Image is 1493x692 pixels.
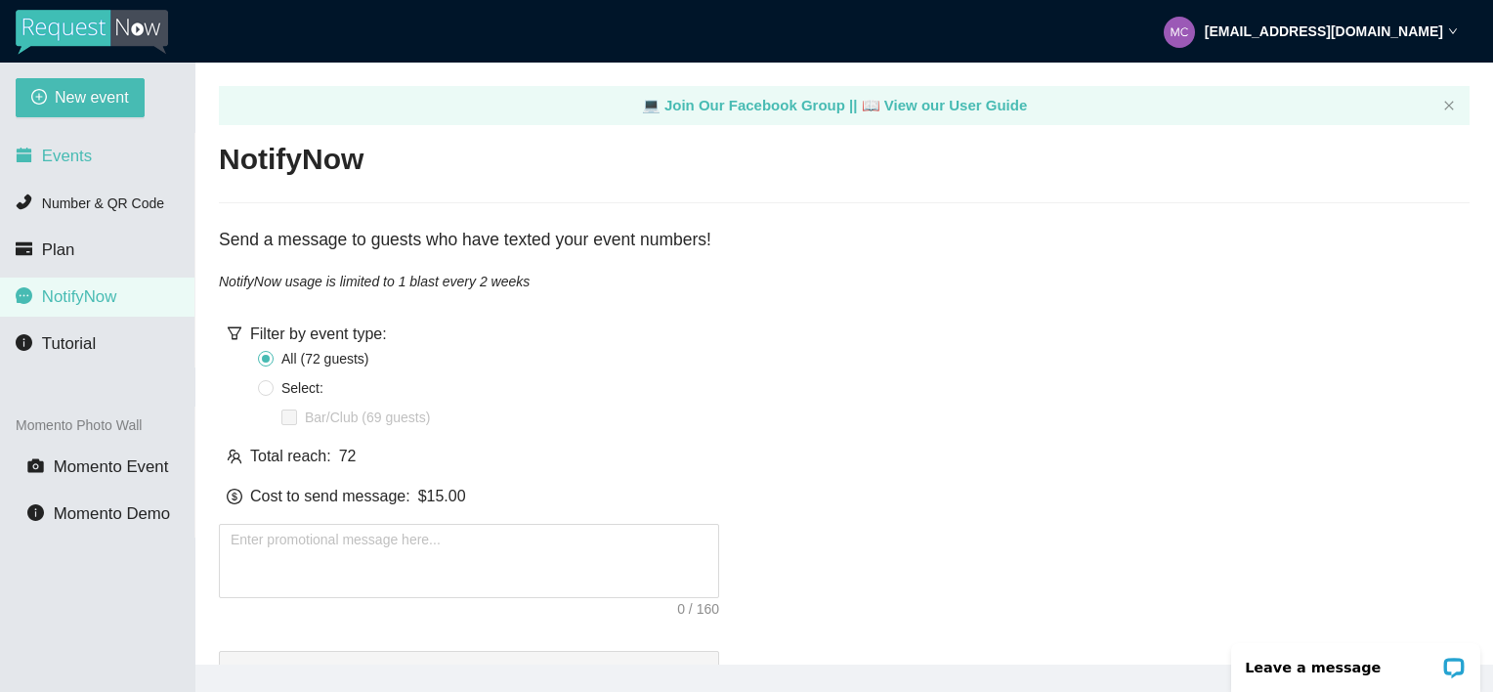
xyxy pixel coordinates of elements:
a: laptop View our User Guide [862,97,1028,113]
div: Send a message to guests who have texted your event numbers! [219,227,1470,254]
span: phone [16,194,32,210]
h2: NotifyNow [219,140,363,180]
span: down [1448,26,1458,36]
span: calendar [16,147,32,163]
span: 72 [339,444,357,468]
a: laptop Join Our Facebook Group || [642,97,862,113]
span: close [1443,100,1455,111]
span: Events [42,147,92,165]
span: camera [27,457,44,474]
span: Plan [42,240,75,259]
button: close [1443,100,1455,112]
div: NotifyNow usage is limited to 1 blast every 2 weeks [219,271,1470,292]
strong: [EMAIL_ADDRESS][DOMAIN_NAME] [1205,23,1443,39]
span: NotifyNow [42,287,116,306]
span: Number & QR Code [42,195,164,211]
span: laptop [862,97,880,113]
div: $ 15.00 [418,484,466,508]
span: New event [55,85,129,109]
span: info-circle [27,504,44,521]
span: credit-card [16,240,32,257]
span: Total reach: [250,444,331,468]
span: Bar/Club (69 guests) [297,407,438,428]
span: Cost to send message: [250,484,410,508]
span: Select: [274,377,331,399]
span: All ( 72 guest s ) [274,348,377,369]
button: plus-circleNew event [16,78,145,117]
span: Momento Demo [54,504,170,523]
span: Momento Event [54,457,169,476]
span: info-circle [16,334,32,351]
span: filter [227,325,242,341]
img: RequestNow [16,10,168,55]
span: Tutorial [42,334,96,353]
span: Filter by event type: [250,325,387,342]
span: plus-circle [31,89,47,108]
span: team [227,449,242,464]
iframe: LiveChat chat widget [1218,630,1493,692]
img: 2ef965c1decd545f731bfd2876a26cc9 [1164,17,1195,48]
span: dollar [227,489,242,504]
span: laptop [642,97,661,113]
span: message [16,287,32,304]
